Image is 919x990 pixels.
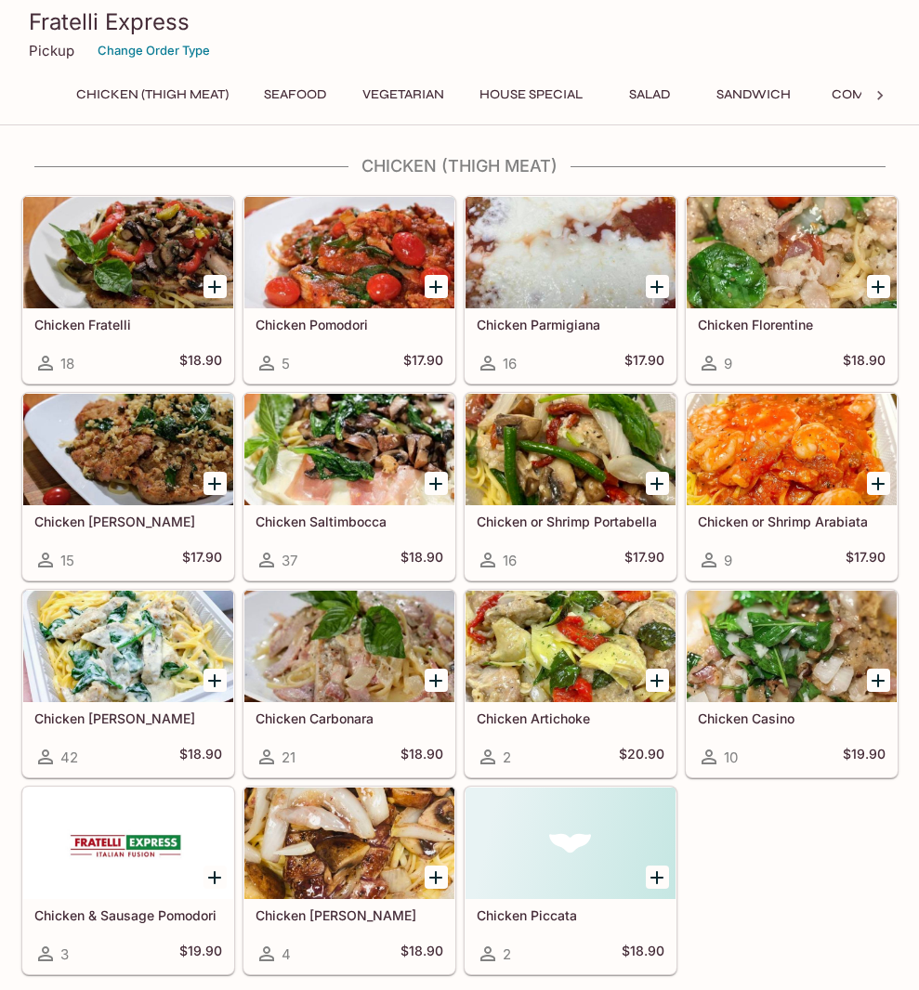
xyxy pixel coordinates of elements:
[34,710,222,726] h5: Chicken [PERSON_NAME]
[60,355,74,372] span: 18
[23,788,233,899] div: Chicken & Sausage Pomodori
[60,552,74,569] span: 15
[843,746,886,768] h5: $19.90
[724,552,732,569] span: 9
[619,746,664,768] h5: $20.90
[403,352,443,374] h5: $17.90
[867,669,890,692] button: Add Chicken Casino
[503,945,511,963] span: 2
[477,710,664,726] h5: Chicken Artichoke
[244,591,454,702] div: Chicken Carbonara
[89,36,218,65] button: Change Order Type
[282,552,297,569] span: 37
[243,196,455,384] a: Chicken Pomodori5$17.90
[469,82,593,108] button: House Special
[816,82,899,108] button: Combo
[477,907,664,923] h5: Chicken Piccata
[425,275,448,298] button: Add Chicken Pomodori
[724,749,738,766] span: 10
[21,156,899,176] h4: Chicken (Thigh Meat)
[622,943,664,965] h5: $18.90
[22,787,234,974] a: Chicken & Sausage Pomodori3$19.90
[425,472,448,495] button: Add Chicken Saltimbocca
[706,82,801,108] button: Sandwich
[203,866,227,889] button: Add Chicken & Sausage Pomodori
[400,549,443,571] h5: $18.90
[23,394,233,505] div: Chicken Basilio
[34,907,222,923] h5: Chicken & Sausage Pomodori
[256,317,443,332] h5: Chicken Pomodori
[34,317,222,332] h5: Chicken Fratelli
[22,590,234,777] a: Chicken [PERSON_NAME]42$18.90
[400,943,443,965] h5: $18.90
[698,317,886,332] h5: Chicken Florentine
[503,749,511,766] span: 2
[29,7,891,36] h3: Fratelli Express
[686,393,898,580] a: Chicken or Shrimp Arabiata9$17.90
[256,710,443,726] h5: Chicken Carbonara
[352,82,454,108] button: Vegetarian
[646,669,669,692] button: Add Chicken Artichoke
[203,275,227,298] button: Add Chicken Fratelli
[23,591,233,702] div: Chicken Alfredo
[256,514,443,529] h5: Chicken Saltimbocca
[29,42,74,59] p: Pickup
[477,514,664,529] h5: Chicken or Shrimp Portabella
[179,943,222,965] h5: $19.90
[624,549,664,571] h5: $17.90
[465,393,676,580] a: Chicken or Shrimp Portabella16$17.90
[465,196,676,384] a: Chicken Parmigiana16$17.90
[646,866,669,889] button: Add Chicken Piccata
[503,355,517,372] span: 16
[282,355,290,372] span: 5
[203,472,227,495] button: Add Chicken Basilio
[244,788,454,899] div: Chicken Bruno
[425,669,448,692] button: Add Chicken Carbonara
[244,197,454,308] div: Chicken Pomodori
[608,82,691,108] button: Salad
[624,352,664,374] h5: $17.90
[282,945,291,963] span: 4
[425,866,448,889] button: Add Chicken Bruno
[466,394,676,505] div: Chicken or Shrimp Portabella
[243,787,455,974] a: Chicken [PERSON_NAME]4$18.90
[466,788,676,899] div: Chicken Piccata
[646,472,669,495] button: Add Chicken or Shrimp Portabella
[724,355,732,372] span: 9
[60,749,78,766] span: 42
[256,907,443,923] h5: Chicken [PERSON_NAME]
[23,197,233,308] div: Chicken Fratelli
[282,749,295,766] span: 21
[867,275,890,298] button: Add Chicken Florentine
[867,472,890,495] button: Add Chicken or Shrimp Arabiata
[698,710,886,726] h5: Chicken Casino
[254,82,337,108] button: Seafood
[466,197,676,308] div: Chicken Parmigiana
[243,590,455,777] a: Chicken Carbonara21$18.90
[477,317,664,332] h5: Chicken Parmigiana
[182,549,222,571] h5: $17.90
[179,746,222,768] h5: $18.90
[503,552,517,569] span: 16
[465,787,676,974] a: Chicken Piccata2$18.90
[646,275,669,298] button: Add Chicken Parmigiana
[465,590,676,777] a: Chicken Artichoke2$20.90
[60,945,69,963] span: 3
[22,196,234,384] a: Chicken Fratelli18$18.90
[22,393,234,580] a: Chicken [PERSON_NAME]15$17.90
[466,591,676,702] div: Chicken Artichoke
[203,669,227,692] button: Add Chicken Alfredo
[66,82,239,108] button: Chicken (Thigh Meat)
[687,591,897,702] div: Chicken Casino
[244,394,454,505] div: Chicken Saltimbocca
[400,746,443,768] h5: $18.90
[686,590,898,777] a: Chicken Casino10$19.90
[34,514,222,529] h5: Chicken [PERSON_NAME]
[687,394,897,505] div: Chicken or Shrimp Arabiata
[843,352,886,374] h5: $18.90
[687,197,897,308] div: Chicken Florentine
[686,196,898,384] a: Chicken Florentine9$18.90
[179,352,222,374] h5: $18.90
[698,514,886,529] h5: Chicken or Shrimp Arabiata
[846,549,886,571] h5: $17.90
